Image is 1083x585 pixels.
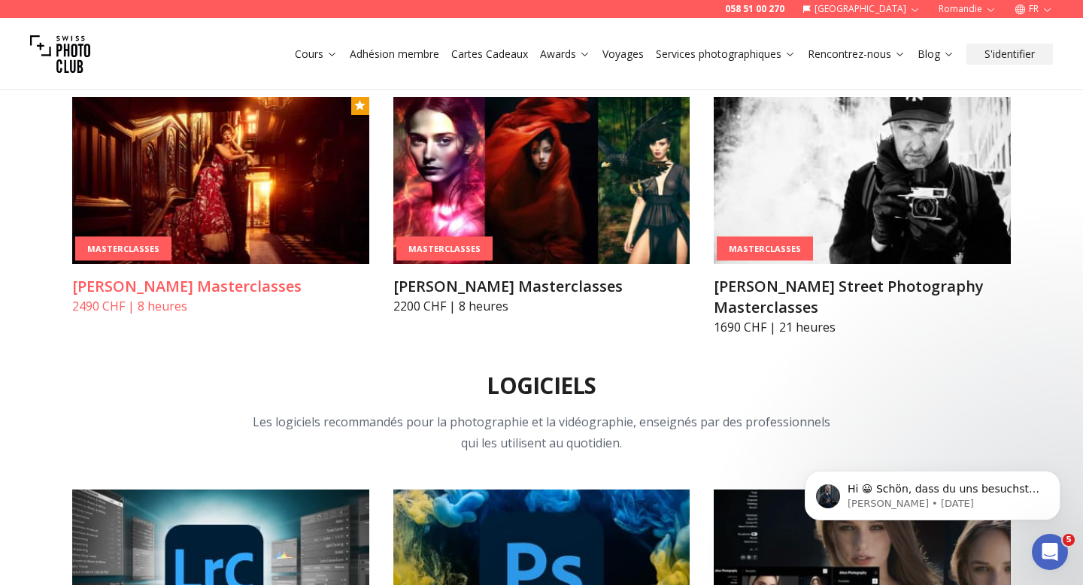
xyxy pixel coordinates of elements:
[717,236,813,261] div: MasterClasses
[393,276,690,297] h3: [PERSON_NAME] Masterclasses
[487,372,596,399] h2: Logiciels
[714,97,1011,336] a: Phil Penman Street Photography MasterclassesMasterClasses[PERSON_NAME] Street Photography Masterc...
[30,24,90,84] img: Swiss photo club
[808,47,906,62] a: Rencontrez-nous
[714,276,1011,318] h3: [PERSON_NAME] Street Photography Masterclasses
[596,44,650,65] button: Voyages
[72,97,369,264] img: Lindsay Adler Masterclasses
[393,97,690,315] a: Marco Benedetti MasterclassesMasterClasses[PERSON_NAME] Masterclasses2200 CHF | 8 heures
[75,236,171,261] div: MasterClasses
[72,276,369,297] h3: [PERSON_NAME] Masterclasses
[650,44,802,65] button: Services photographiques
[912,44,960,65] button: Blog
[451,47,528,62] a: Cartes Cadeaux
[295,47,338,62] a: Cours
[602,47,644,62] a: Voyages
[1063,534,1075,546] span: 5
[72,97,369,315] a: Lindsay Adler MasterclassesMasterClasses[PERSON_NAME] Masterclasses2490 CHF | 8 heures
[350,47,439,62] a: Adhésion membre
[725,3,784,15] a: 058 51 00 270
[714,97,1011,264] img: Phil Penman Street Photography Masterclasses
[393,297,690,315] p: 2200 CHF | 8 heures
[656,47,796,62] a: Services photographiques
[445,44,534,65] button: Cartes Cadeaux
[393,97,690,264] img: Marco Benedetti Masterclasses
[1032,534,1068,570] iframe: Intercom live chat
[540,47,590,62] a: Awards
[253,414,830,451] span: Les logiciels recommandés pour la photographie et la vidéographie, enseignés par des professionne...
[72,297,369,315] p: 2490 CHF | 8 heures
[289,44,344,65] button: Cours
[344,44,445,65] button: Adhésion membre
[802,44,912,65] button: Rencontrez-nous
[782,439,1083,544] iframe: Intercom notifications message
[966,44,1053,65] button: S'identifier
[918,47,954,62] a: Blog
[534,44,596,65] button: Awards
[396,236,493,261] div: MasterClasses
[714,318,1011,336] p: 1690 CHF | 21 heures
